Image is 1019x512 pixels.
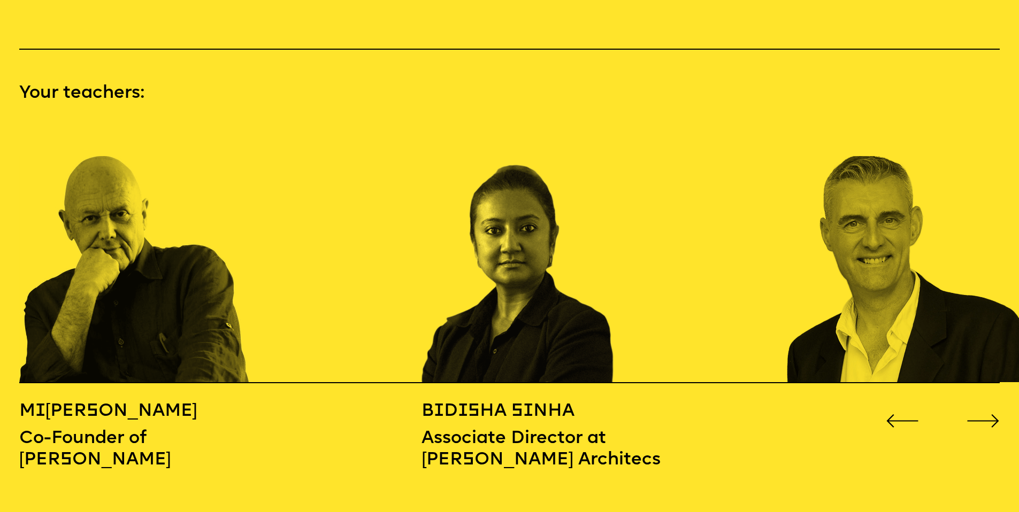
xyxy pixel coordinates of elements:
[422,400,785,423] p: B d sha S nha
[523,402,533,420] span: i
[19,82,1000,105] p: Your teachers:
[458,402,468,420] span: i
[19,400,422,423] p: M [PERSON_NAME]
[967,409,1000,423] button: Go to next slide
[422,423,785,470] p: Associate Director at [PERSON_NAME] Architecs
[886,409,919,423] button: Go to previous slide
[35,402,45,420] span: i
[19,423,422,470] p: Co-Founder of [PERSON_NAME]
[434,402,444,420] span: i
